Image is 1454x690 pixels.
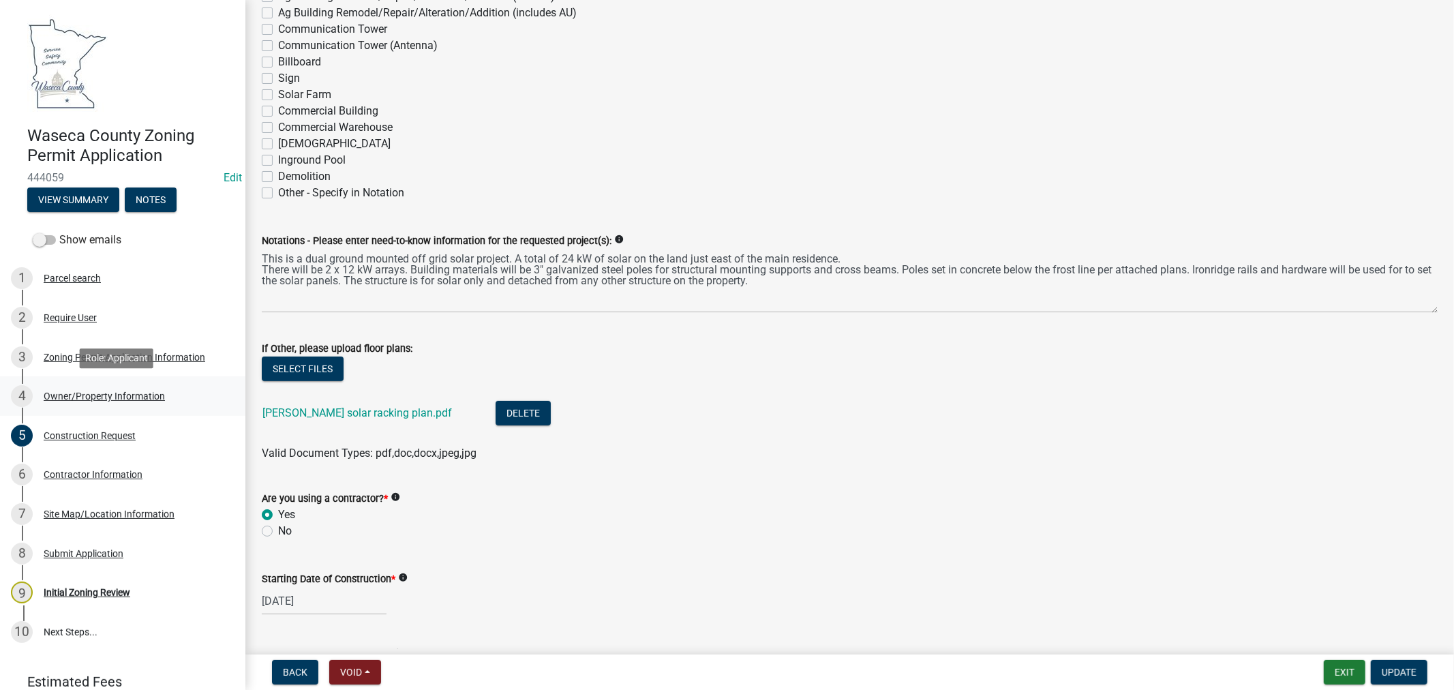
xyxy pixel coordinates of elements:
[262,237,611,246] label: Notations - Please enter need-to-know information for the requested project(s):
[11,385,33,407] div: 4
[278,54,321,70] label: Billboard
[27,187,119,212] button: View Summary
[44,431,136,440] div: Construction Request
[80,348,153,368] div: Role: Applicant
[11,621,33,643] div: 10
[1382,667,1417,678] span: Update
[44,352,205,362] div: Zoning Permit Application Information
[27,195,119,206] wm-modal-confirm: Summary
[125,187,177,212] button: Notes
[262,357,344,381] button: Select files
[278,136,391,152] label: [DEMOGRAPHIC_DATA]
[496,401,551,425] button: Delete
[340,667,362,678] span: Void
[11,267,33,289] div: 1
[278,152,346,168] label: Inground Pool
[278,70,300,87] label: Sign
[44,509,175,519] div: Site Map/Location Information
[272,660,318,685] button: Back
[11,503,33,525] div: 7
[278,185,404,201] label: Other - Specify in Notation
[11,307,33,329] div: 2
[262,344,412,354] label: If Other, please upload floor plans:
[44,391,165,401] div: Owner/Property Information
[11,346,33,368] div: 3
[278,119,393,136] label: Commercial Warehouse
[11,425,33,447] div: 5
[262,575,395,584] label: Starting Date of Construction
[11,464,33,485] div: 6
[278,103,378,119] label: Commercial Building
[262,587,387,615] input: mm/dd/yyyy
[278,37,438,54] label: Communication Tower (Antenna)
[44,273,101,283] div: Parcel search
[44,313,97,322] div: Require User
[125,195,177,206] wm-modal-confirm: Notes
[278,523,292,539] label: No
[224,171,242,184] wm-modal-confirm: Edit Application Number
[329,660,381,685] button: Void
[44,549,123,558] div: Submit Application
[27,126,234,166] h4: Waseca County Zoning Permit Application
[44,470,142,479] div: Contractor Information
[278,21,387,37] label: Communication Tower
[1324,660,1365,685] button: Exit
[224,171,242,184] a: Edit
[262,406,452,419] a: [PERSON_NAME] solar racking plan.pdf
[278,87,331,103] label: Solar Farm
[11,582,33,603] div: 9
[398,573,408,582] i: info
[496,408,551,421] wm-modal-confirm: Delete Document
[33,232,121,248] label: Show emails
[278,5,577,21] label: Ag Building Remodel/Repair/Alteration/Addition (includes AU)
[262,494,388,504] label: Are you using a contractor?
[278,168,331,185] label: Demolition
[27,171,218,184] span: 444059
[283,667,307,678] span: Back
[393,648,402,658] i: info
[262,447,476,460] span: Valid Document Types: pdf,doc,docx,jpeg,jpg
[27,14,108,112] img: Waseca County, Minnesota
[278,507,295,523] label: Yes
[44,588,130,597] div: Initial Zoning Review
[11,543,33,565] div: 8
[391,492,400,502] i: info
[614,235,624,244] i: info
[1371,660,1427,685] button: Update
